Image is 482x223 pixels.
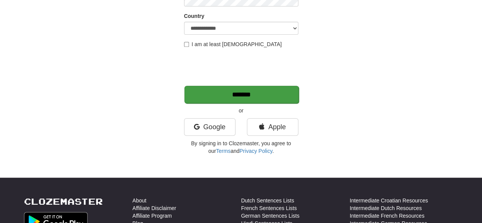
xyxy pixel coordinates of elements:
[184,52,300,82] iframe: reCAPTCHA
[239,148,272,154] a: Privacy Policy
[350,212,424,220] a: Intermediate French Resources
[133,212,172,220] a: Affiliate Program
[184,42,189,47] input: I am at least [DEMOGRAPHIC_DATA]
[350,204,422,212] a: Intermediate Dutch Resources
[241,204,297,212] a: French Sentences Lists
[350,197,428,204] a: Intermediate Croatian Resources
[184,12,205,20] label: Country
[184,140,298,155] p: By signing in to Clozemaster, you agree to our and .
[184,40,282,48] label: I am at least [DEMOGRAPHIC_DATA]
[184,118,235,136] a: Google
[24,197,103,206] a: Clozemaster
[247,118,298,136] a: Apple
[133,204,176,212] a: Affiliate Disclaimer
[241,212,299,220] a: German Sentences Lists
[133,197,147,204] a: About
[184,107,298,114] p: or
[241,197,294,204] a: Dutch Sentences Lists
[216,148,231,154] a: Terms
